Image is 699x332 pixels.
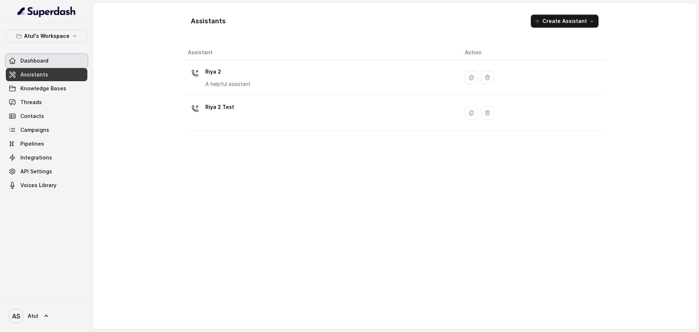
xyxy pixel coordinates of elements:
[191,15,226,27] h1: Assistants
[6,137,87,150] a: Pipelines
[6,68,87,81] a: Assistants
[6,165,87,178] a: API Settings
[20,112,44,120] span: Contacts
[205,80,250,88] p: A helpful assistant
[205,66,250,78] p: Riya 2
[6,110,87,123] a: Contacts
[12,312,20,320] text: AS
[20,99,42,106] span: Threads
[459,45,604,60] th: Action
[185,45,459,60] th: Assistant
[6,96,87,109] a: Threads
[20,168,52,175] span: API Settings
[20,182,56,189] span: Voices Library
[6,54,87,67] a: Dashboard
[6,29,87,43] button: Atul's Workspace
[17,6,76,17] img: light.svg
[6,123,87,137] a: Campaigns
[20,140,44,147] span: Pipelines
[24,32,70,40] p: Atul's Workspace
[6,306,87,326] a: Atul
[20,71,48,78] span: Assistants
[205,101,234,113] p: Riya 2 Test
[20,154,52,161] span: Integrations
[6,82,87,95] a: Knowledge Bases
[28,312,38,320] span: Atul
[20,85,66,92] span: Knowledge Bases
[6,151,87,164] a: Integrations
[531,15,599,28] button: Create Assistant
[20,126,49,134] span: Campaigns
[6,179,87,192] a: Voices Library
[20,57,48,64] span: Dashboard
